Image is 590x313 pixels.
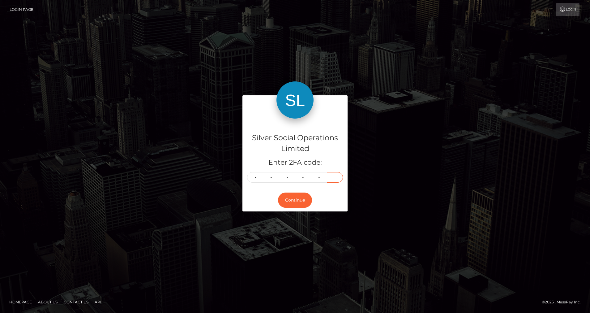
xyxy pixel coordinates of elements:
a: Login Page [10,3,33,16]
a: Homepage [7,297,34,307]
button: Continue [278,193,312,208]
a: API [92,297,104,307]
a: Contact Us [61,297,91,307]
a: Login [556,3,579,16]
a: About Us [36,297,60,307]
div: © 2025 , MassPay Inc. [542,299,585,306]
h5: Enter 2FA code: [247,158,343,167]
h4: Silver Social Operations Limited [247,133,343,154]
img: Silver Social Operations Limited [276,81,314,119]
